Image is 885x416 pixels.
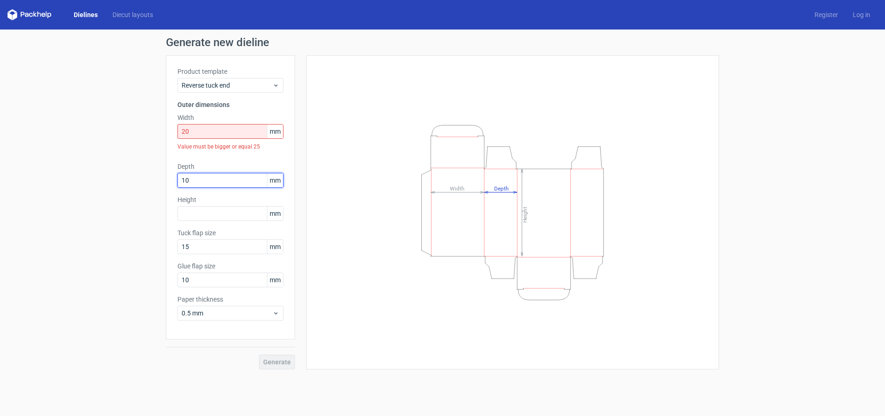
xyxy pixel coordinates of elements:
[267,240,283,254] span: mm
[166,37,719,48] h1: Generate new dieline
[267,173,283,187] span: mm
[177,100,283,109] h3: Outer dimensions
[177,162,283,171] label: Depth
[522,206,528,222] tspan: Height
[66,10,105,19] a: Dielines
[177,195,283,204] label: Height
[177,228,283,238] label: Tuck flap size
[177,113,283,122] label: Width
[267,125,283,138] span: mm
[177,139,283,155] div: Value must be bigger or equal 25
[845,10,878,19] a: Log in
[807,10,845,19] a: Register
[105,10,160,19] a: Diecut layouts
[182,81,272,90] span: Reverse tuck end
[267,207,283,220] span: mm
[177,295,283,304] label: Paper thickness
[450,185,465,191] tspan: Width
[182,309,272,318] span: 0.5 mm
[267,273,283,287] span: mm
[177,261,283,271] label: Glue flap size
[177,67,283,76] label: Product template
[494,185,509,191] tspan: Depth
